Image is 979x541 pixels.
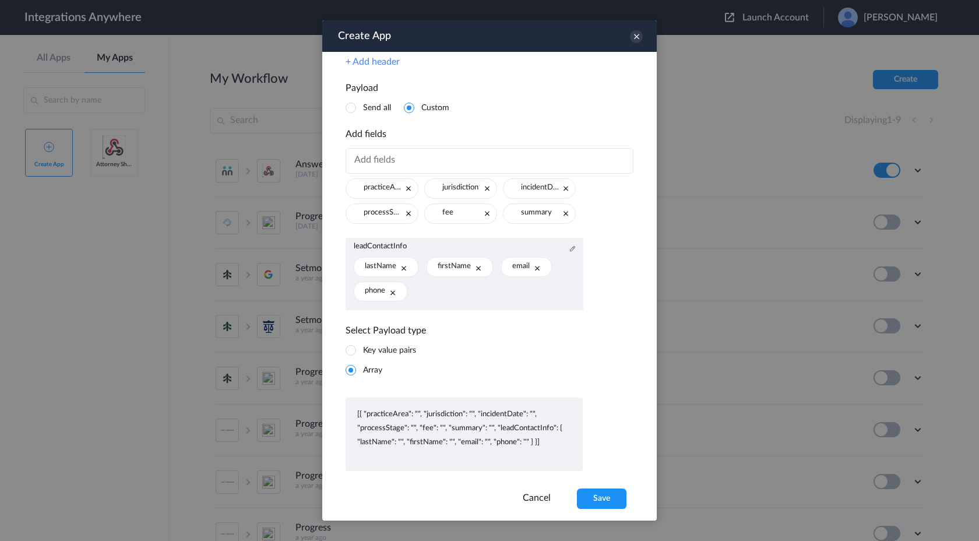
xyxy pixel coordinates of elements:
label: Array [363,366,382,374]
label: Send all [363,104,391,112]
li: practiceArea [346,178,418,199]
h4: Select Payload type [346,325,633,336]
p: [{ "practiceArea": "", "jurisdiction": "", "incidentDate": "", "processStage": "", "fee": "", "su... [357,407,571,449]
span: firstName [438,262,471,271]
li: incidentDate [503,178,576,199]
span: lastName [365,262,396,271]
label: Custom [421,104,449,112]
span: email [512,262,530,271]
label: Key value pairs [363,346,416,354]
span: phone [365,286,385,296]
a: Cancel [523,493,551,503]
input: Add fields [346,148,633,174]
h4: Payload [346,83,633,94]
li: fee [424,203,497,224]
li: summary [503,203,576,224]
a: + Add header [346,57,400,68]
button: Save [577,489,626,509]
li: processStage [346,203,418,224]
h5: leadContactInfo [354,242,575,251]
h3: Create App [338,26,391,47]
li: jurisdiction [424,178,497,199]
h4: Add fields [346,129,633,140]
